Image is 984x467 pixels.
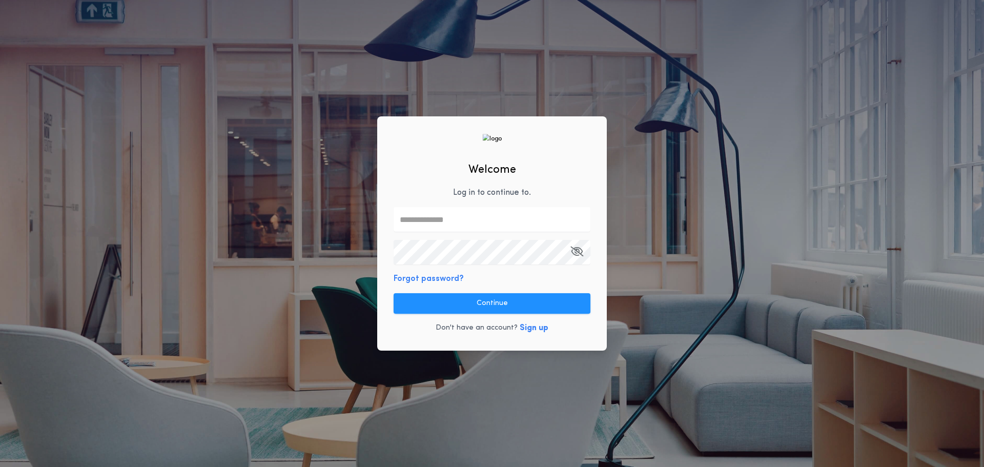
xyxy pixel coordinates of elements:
p: Log in to continue to . [453,187,531,199]
button: Continue [394,293,590,314]
img: logo [482,134,502,144]
button: Forgot password? [394,273,464,285]
button: Sign up [520,322,548,334]
h2: Welcome [468,161,516,178]
p: Don't have an account? [436,323,518,333]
